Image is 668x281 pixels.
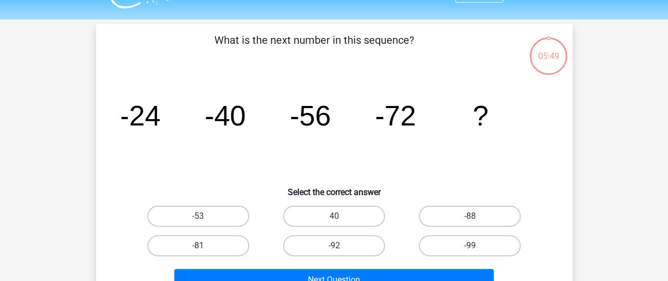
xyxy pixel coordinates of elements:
[204,100,246,131] tspan: -40
[113,32,516,64] p: What is the next number in this sequence?
[419,235,521,256] label: -99
[147,206,249,227] label: -53
[375,100,416,131] tspan: -72
[113,179,556,197] h6: Select the correct answer
[119,100,161,131] tspan: -24
[473,100,488,131] tspan: ?
[289,100,331,131] tspan: -56
[283,206,385,227] label: 40
[529,36,568,63] div: 05:49
[147,235,249,256] label: -81
[419,206,521,227] label: -88
[283,235,385,256] label: -92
